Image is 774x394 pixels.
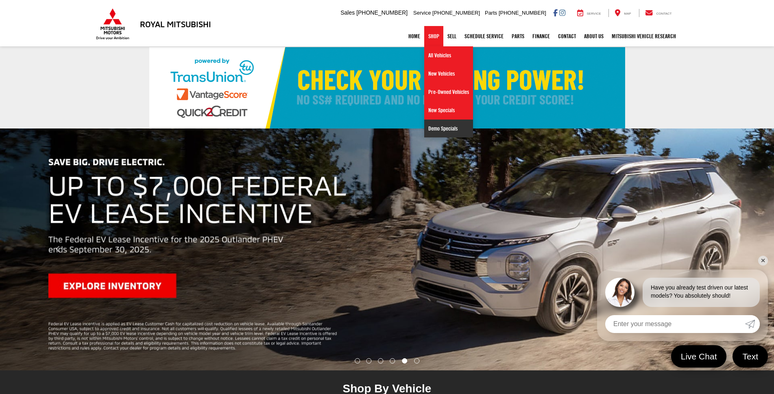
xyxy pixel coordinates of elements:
[140,20,211,28] h3: Royal Mitsubishi
[424,101,473,120] a: New Specials
[733,345,768,368] a: Text
[355,358,360,364] li: Go to slide number 1.
[605,278,634,307] img: Agent profile photo
[658,145,774,354] button: Click to view next picture.
[378,358,384,364] li: Go to slide number 3.
[460,26,508,46] a: Schedule Service: Opens in a new tab
[643,278,760,307] div: Have you already test driven our latest models? You absolutely should!
[366,358,372,364] li: Go to slide number 2.
[499,10,546,16] span: [PHONE_NUMBER]
[432,10,480,16] span: [PHONE_NUMBER]
[639,9,678,17] a: Contact
[677,351,721,362] span: Live Chat
[404,26,424,46] a: Home
[580,26,608,46] a: About Us
[587,12,601,15] span: Service
[424,46,473,65] a: All Vehicles
[528,26,554,46] a: Finance
[508,26,528,46] a: Parts: Opens in a new tab
[424,83,473,101] a: Pre-Owned Vehicles
[356,9,408,16] span: [PHONE_NUMBER]
[605,315,745,333] input: Enter your message
[656,12,672,15] span: Contact
[402,358,407,364] li: Go to slide number 5.
[671,345,727,368] a: Live Chat
[413,10,431,16] span: Service
[738,351,762,362] span: Text
[340,9,355,16] span: Sales
[443,26,460,46] a: Sell
[571,9,607,17] a: Service
[608,9,637,17] a: Map
[745,315,760,333] a: Submit
[554,26,580,46] a: Contact
[414,358,419,364] li: Go to slide number 6.
[624,12,631,15] span: Map
[390,358,395,364] li: Go to slide number 4.
[553,9,558,16] a: Facebook: Click to visit our Facebook page
[149,47,625,128] img: Check Your Buying Power
[424,26,443,46] a: Shop
[424,65,473,83] a: New Vehicles
[485,10,497,16] span: Parts
[424,120,473,137] a: Demo Specials
[608,26,680,46] a: Mitsubishi Vehicle Research
[94,8,131,40] img: Mitsubishi
[559,9,565,16] a: Instagram: Click to visit our Instagram page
